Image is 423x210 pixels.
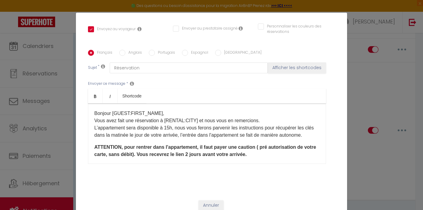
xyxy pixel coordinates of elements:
[88,65,97,71] label: Sujet
[221,50,262,56] label: [GEOGRAPHIC_DATA]
[268,62,326,73] button: Afficher les shortcodes
[125,50,142,56] label: Anglais
[88,81,125,87] label: Envoyer ce message
[88,89,103,103] a: Bold
[130,81,134,86] i: Message
[117,89,146,103] a: Shortcode
[155,50,175,56] label: Portugais
[94,110,320,139] p: Bonjour [GUEST:FIRST_NAME], Vous avez fait une réservation à [RENTAL:CITY]​ et nous vous en remer...
[94,163,320,177] p: Bien cordialement,
[103,89,117,103] a: Italic
[94,50,112,56] label: Français
[137,27,142,31] i: Envoyer au voyageur
[239,26,243,31] i: Envoyer au prestataire si il est assigné
[94,145,316,157] strong: ATTENTION, pour rentrer dans l'appartement, il faut payer une caution ( pré autorisation de votre...
[188,50,208,56] label: Espagnol
[88,103,326,164] div: ​
[101,64,105,69] i: Subject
